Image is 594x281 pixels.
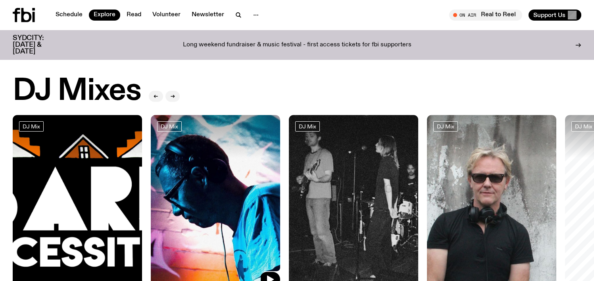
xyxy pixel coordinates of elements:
a: Read [122,10,146,21]
span: DJ Mix [23,123,40,129]
h3: SYDCITY: [DATE] & [DATE] [13,35,63,55]
button: Support Us [529,10,581,21]
h2: DJ Mixes [13,76,141,106]
span: DJ Mix [575,123,592,129]
a: DJ Mix [157,121,182,132]
span: DJ Mix [437,123,454,129]
p: Long weekend fundraiser & music festival - first access tickets for fbi supporters [183,42,411,49]
a: DJ Mix [433,121,458,132]
a: DJ Mix [295,121,320,132]
span: DJ Mix [161,123,178,129]
span: Support Us [533,11,565,19]
a: DJ Mix [19,121,44,132]
button: On AirReal to Reel [449,10,522,21]
a: Explore [89,10,120,21]
a: Volunteer [148,10,185,21]
span: DJ Mix [299,123,316,129]
a: Newsletter [187,10,229,21]
a: Schedule [51,10,87,21]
